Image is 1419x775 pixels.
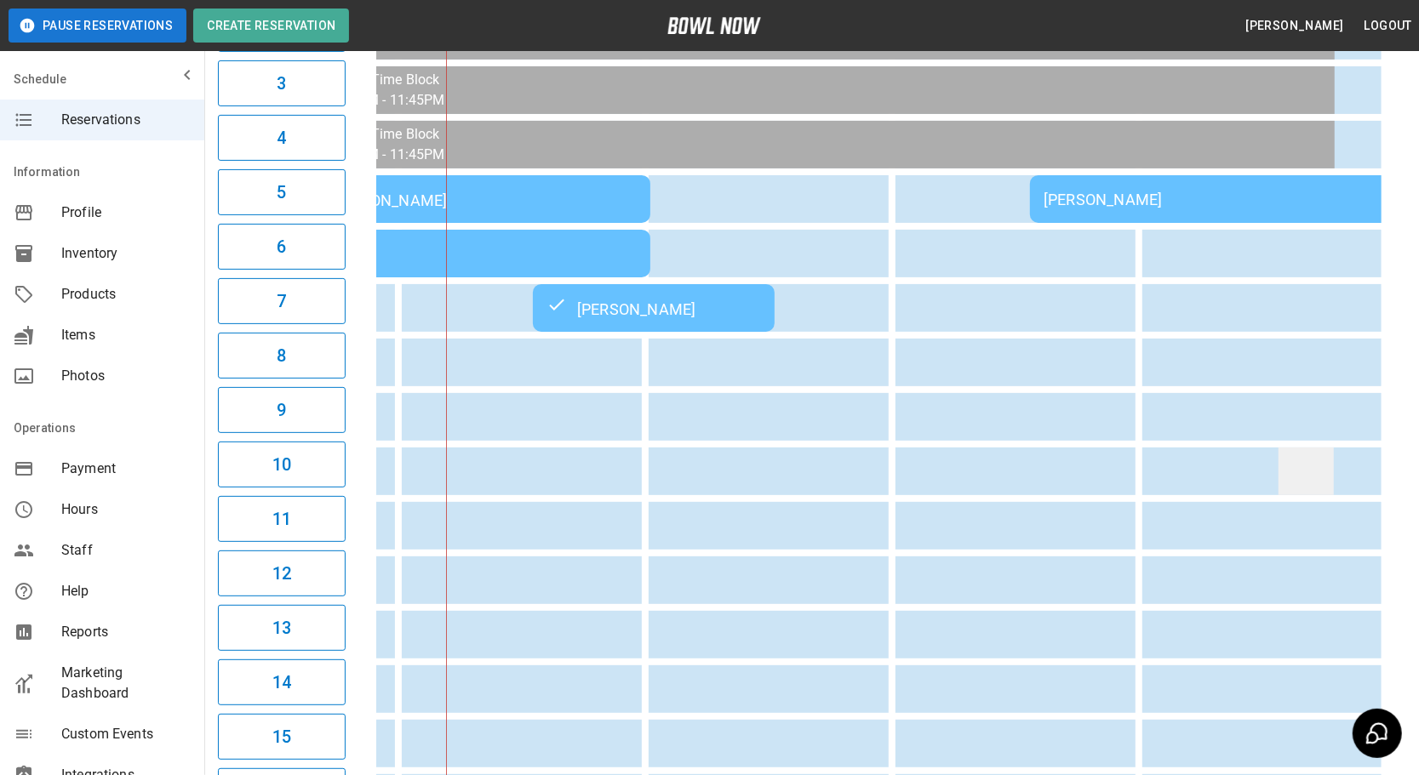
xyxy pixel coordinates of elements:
button: 14 [218,659,346,705]
span: Reports [61,622,191,642]
h6: 3 [277,70,286,97]
button: Create Reservation [193,9,349,43]
button: 5 [218,169,346,215]
button: 7 [218,278,346,324]
h6: 12 [272,560,291,587]
span: Payment [61,459,191,479]
span: Profile [61,202,191,223]
div: [PERSON_NAME] [174,243,637,264]
button: [PERSON_NAME] [1239,10,1350,42]
span: Reservations [61,110,191,130]
h6: 8 [277,342,286,369]
button: 4 [218,115,346,161]
span: Inventory [61,243,191,264]
img: logo [667,17,761,34]
span: Help [61,581,191,601]
span: Products [61,284,191,305]
span: Marketing Dashboard [61,663,191,704]
span: Items [61,325,191,345]
div: [PERSON_NAME] [298,189,637,209]
button: 15 [218,714,346,760]
button: 13 [218,605,346,651]
button: Logout [1358,10,1419,42]
h6: 13 [272,614,291,641]
button: Pause Reservations [9,9,186,43]
button: 9 [218,387,346,433]
h6: 15 [272,723,291,750]
h6: 10 [272,451,291,478]
button: 12 [218,550,346,596]
h6: 9 [277,396,286,424]
h6: 4 [277,124,286,151]
span: Custom Events [61,724,191,744]
div: [PERSON_NAME] [1044,191,1382,208]
h6: 6 [277,233,286,260]
h6: 14 [272,669,291,696]
button: 3 [218,60,346,106]
h6: 11 [272,505,291,533]
button: 6 [218,224,346,270]
button: 8 [218,333,346,379]
span: Photos [61,366,191,386]
span: Hours [61,499,191,520]
div: [PERSON_NAME] [546,298,761,318]
span: Staff [61,540,191,561]
h6: 5 [277,179,286,206]
h6: 7 [277,288,286,315]
button: 11 [218,496,346,542]
button: 10 [218,442,346,487]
